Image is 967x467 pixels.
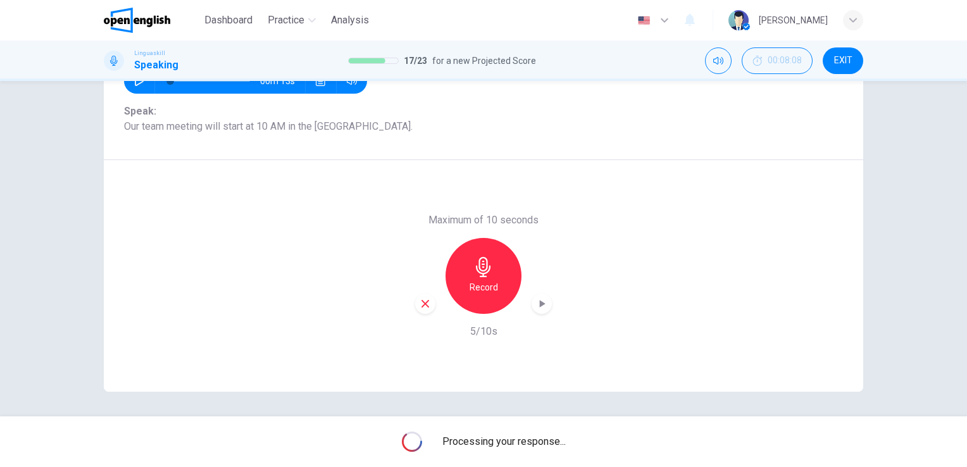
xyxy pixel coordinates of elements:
[768,56,802,66] span: 00:08:08
[759,13,828,28] div: [PERSON_NAME]
[331,13,369,28] span: Analysis
[268,13,304,28] span: Practice
[432,53,536,68] span: for a new Projected Score
[742,47,813,74] div: Hide
[823,47,863,74] button: EXIT
[124,105,156,117] b: Speak:
[124,104,843,134] span: Our team meeting will start at 10 AM in the [GEOGRAPHIC_DATA].
[428,213,539,228] h6: Maximum of 10 seconds
[404,53,427,68] span: 17 / 23
[134,49,165,58] span: Linguaskill
[470,280,498,295] h6: Record
[446,238,521,314] button: Record
[134,58,178,73] h1: Speaking
[104,8,170,33] img: OpenEnglish logo
[326,9,374,32] button: Analysis
[834,56,852,66] span: EXIT
[728,10,749,30] img: Profile picture
[104,8,199,33] a: OpenEnglish logo
[199,9,258,32] button: Dashboard
[263,9,321,32] button: Practice
[742,47,813,74] button: 00:08:08
[260,68,305,94] span: 00m 13s
[705,47,732,74] div: Mute
[311,68,331,94] button: Click to see the audio transcription
[442,434,566,449] span: Processing your response...
[204,13,253,28] span: Dashboard
[470,324,497,339] h6: 5/10s
[636,16,652,25] img: en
